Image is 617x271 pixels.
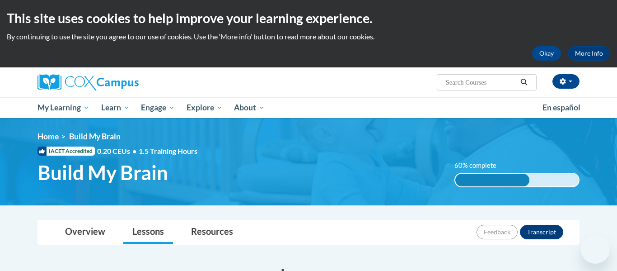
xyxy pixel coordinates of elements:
[234,102,265,113] span: About
[477,225,518,239] button: Feedback
[141,102,175,113] span: Engage
[182,220,242,244] a: Resources
[56,220,114,244] a: Overview
[139,147,197,155] span: 1.5 Training Hours
[95,97,136,118] a: Learn
[181,97,229,118] a: Explore
[37,161,168,185] span: Build My Brain
[7,32,610,42] p: By continuing to use the site you agree to our use of cookies. Use the ‘More info’ button to read...
[101,102,130,113] span: Learn
[32,97,95,118] a: My Learning
[37,74,209,90] a: Cox Campus
[445,77,517,88] input: Search Courses
[454,161,506,171] label: 60% complete
[229,97,271,118] a: About
[37,102,89,113] span: My Learning
[517,77,531,88] button: Search
[123,220,173,244] a: Lessons
[37,132,59,141] a: Home
[568,46,610,61] a: More Info
[132,147,136,155] span: •
[7,9,610,27] h2: This site uses cookies to help improve your learning experience.
[24,97,593,118] div: Main menu
[520,225,563,239] button: Transcript
[69,132,121,141] span: Build My Brain
[97,146,139,156] span: 0.20 CEUs
[187,102,223,113] span: Explore
[581,235,610,264] iframe: Button to launch messaging window
[542,103,580,112] span: En español
[37,147,95,156] span: IACET Accredited
[37,74,139,90] img: Cox Campus
[455,174,529,186] div: 60% complete
[552,74,580,89] button: Account Settings
[537,98,586,117] a: En español
[135,97,181,118] a: Engage
[532,46,561,61] button: Okay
